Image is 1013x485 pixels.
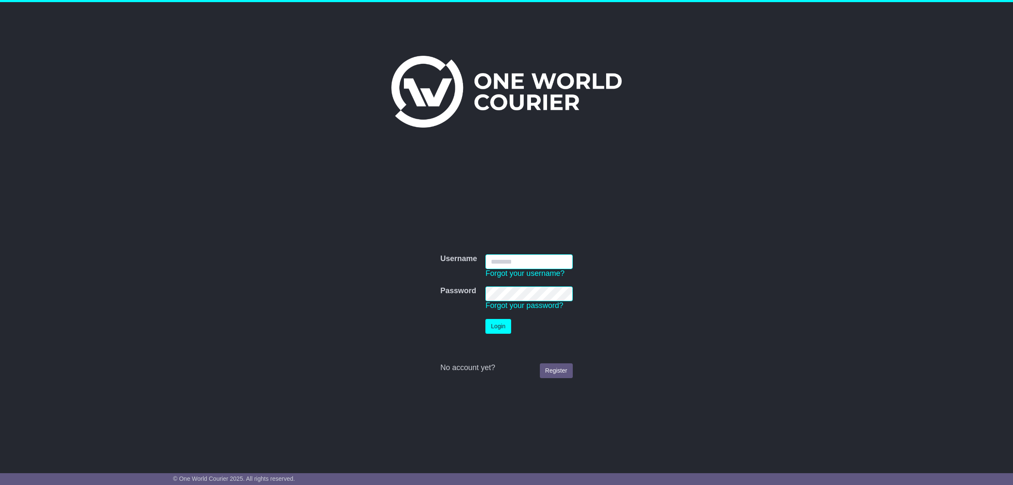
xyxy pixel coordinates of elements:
[173,475,295,482] span: © One World Courier 2025. All rights reserved.
[391,56,622,128] img: One World
[485,319,511,334] button: Login
[440,363,572,373] div: No account yet?
[440,286,476,296] label: Password
[540,363,573,378] a: Register
[440,254,477,264] label: Username
[485,269,564,278] a: Forgot your username?
[485,301,563,310] a: Forgot your password?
